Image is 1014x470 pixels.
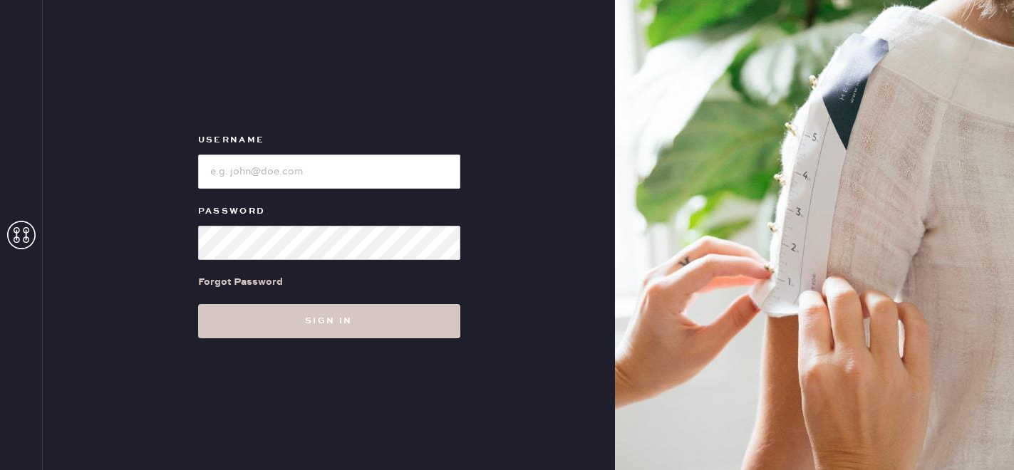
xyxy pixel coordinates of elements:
[198,274,283,290] div: Forgot Password
[198,203,460,220] label: Password
[198,304,460,338] button: Sign in
[198,260,283,304] a: Forgot Password
[198,155,460,189] input: e.g. john@doe.com
[198,132,460,149] label: Username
